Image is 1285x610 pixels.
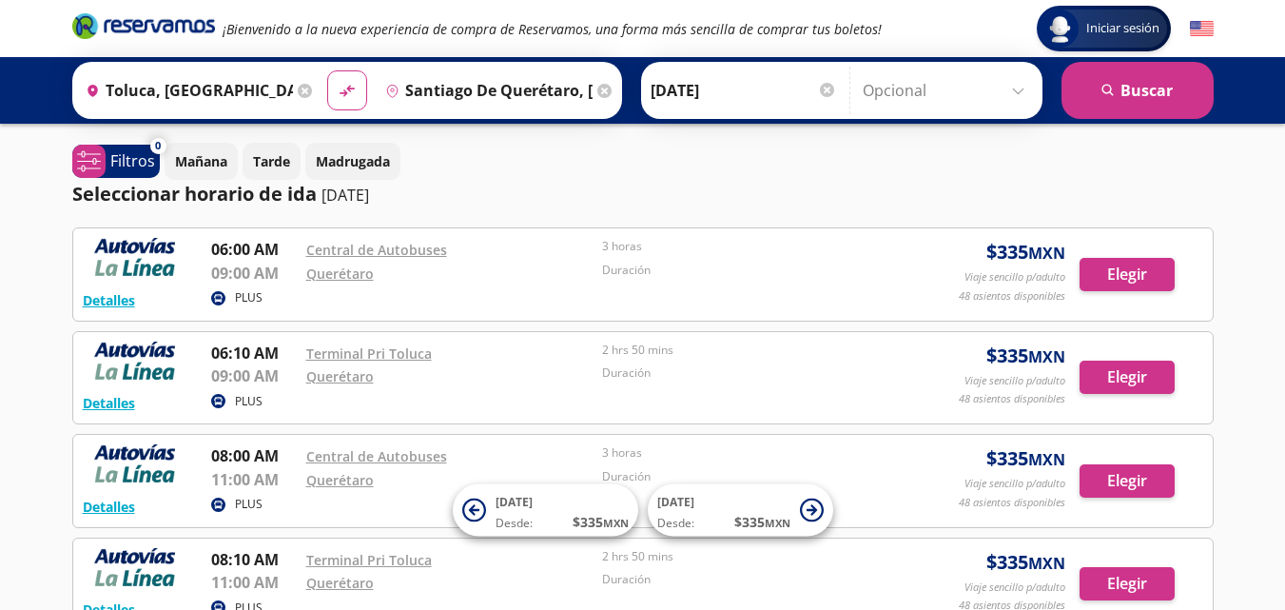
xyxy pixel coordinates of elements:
[602,571,889,588] p: Duración
[83,444,187,482] img: RESERVAMOS
[964,476,1065,492] p: Viaje sencillo p/adulto
[306,574,374,592] a: Querétaro
[243,143,301,180] button: Tarde
[1028,346,1065,367] small: MXN
[155,138,161,154] span: 0
[235,289,263,306] p: PLUS
[959,288,1065,305] p: 48 asientos disponibles
[602,548,889,565] p: 2 hrs 50 mins
[986,238,1065,266] span: $ 335
[72,11,215,40] i: Brand Logo
[602,444,889,462] p: 3 horas
[306,344,432,363] a: Terminal Pri Toluca
[306,447,447,465] a: Central de Autobuses
[453,484,638,537] button: [DATE]Desde:$335MXN
[986,548,1065,577] span: $ 335
[211,364,297,387] p: 09:00 AM
[211,262,297,285] p: 09:00 AM
[72,11,215,46] a: Brand Logo
[378,67,593,114] input: Buscar Destino
[651,67,837,114] input: Elegir Fecha
[72,180,317,208] p: Seleccionar horario de ida
[734,512,790,532] span: $ 335
[496,515,533,532] span: Desde:
[863,67,1033,114] input: Opcional
[657,515,694,532] span: Desde:
[165,143,238,180] button: Mañana
[602,364,889,382] p: Duración
[306,367,374,385] a: Querétaro
[1028,449,1065,470] small: MXN
[83,497,135,517] button: Detalles
[83,548,187,586] img: RESERVAMOS
[959,495,1065,511] p: 48 asientos disponibles
[964,373,1065,389] p: Viaje sencillo p/adulto
[306,551,432,569] a: Terminal Pri Toluca
[253,151,290,171] p: Tarde
[306,471,374,489] a: Querétaro
[110,149,155,172] p: Filtros
[603,516,629,530] small: MXN
[211,571,297,594] p: 11:00 AM
[83,342,187,380] img: RESERVAMOS
[211,342,297,364] p: 06:10 AM
[1061,62,1214,119] button: Buscar
[83,238,187,276] img: RESERVAMOS
[765,516,790,530] small: MXN
[602,238,889,255] p: 3 horas
[602,262,889,279] p: Duración
[211,238,297,261] p: 06:00 AM
[648,484,833,537] button: [DATE]Desde:$335MXN
[223,20,882,38] em: ¡Bienvenido a la nueva experiencia de compra de Reservamos, una forma más sencilla de comprar tus...
[316,151,390,171] p: Madrugada
[83,393,135,413] button: Detalles
[1028,243,1065,264] small: MXN
[211,468,297,491] p: 11:00 AM
[986,444,1065,473] span: $ 335
[305,143,400,180] button: Madrugada
[657,494,694,510] span: [DATE]
[1080,361,1175,394] button: Elegir
[959,391,1065,407] p: 48 asientos disponibles
[211,548,297,571] p: 08:10 AM
[321,184,369,207] p: [DATE]
[1079,19,1167,38] span: Iniciar sesión
[211,444,297,467] p: 08:00 AM
[72,145,160,178] button: 0Filtros
[1190,17,1214,41] button: English
[496,494,533,510] span: [DATE]
[235,496,263,513] p: PLUS
[1080,567,1175,600] button: Elegir
[1080,464,1175,498] button: Elegir
[306,265,374,283] a: Querétaro
[306,241,447,259] a: Central de Autobuses
[602,468,889,485] p: Duración
[1080,258,1175,291] button: Elegir
[83,290,135,310] button: Detalles
[235,393,263,410] p: PLUS
[964,580,1065,596] p: Viaje sencillo p/adulto
[986,342,1065,370] span: $ 335
[573,512,629,532] span: $ 335
[602,342,889,359] p: 2 hrs 50 mins
[964,269,1065,285] p: Viaje sencillo p/adulto
[78,67,293,114] input: Buscar Origen
[175,151,227,171] p: Mañana
[1028,553,1065,574] small: MXN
